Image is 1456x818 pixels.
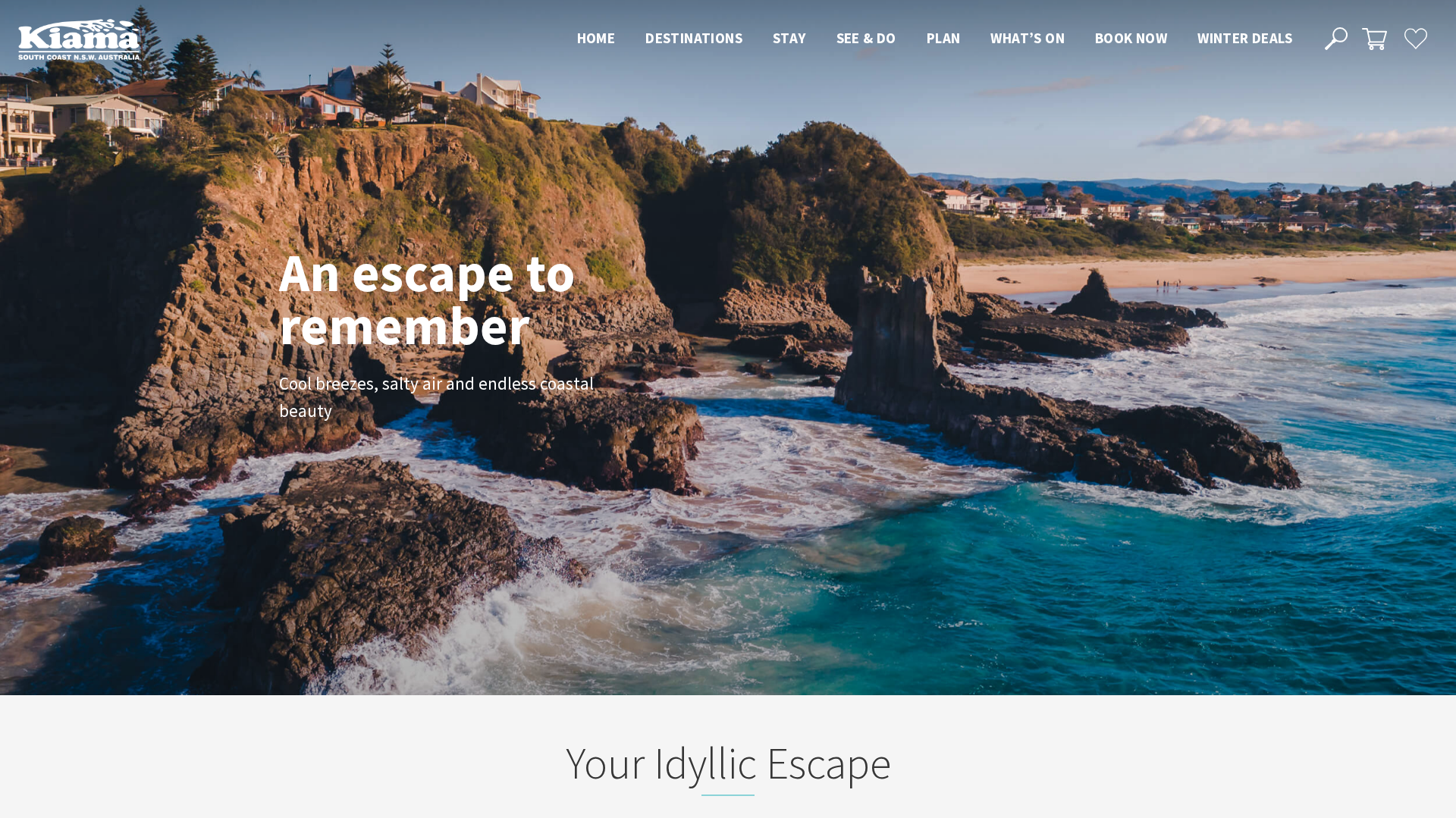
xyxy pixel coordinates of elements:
h2: Your Idyllic Escape [431,737,1025,796]
span: Plan [927,29,961,47]
span: Stay [773,29,806,47]
nav: Main Menu [562,27,1307,52]
span: Destinations [645,29,742,47]
span: Book now [1095,29,1167,47]
span: See & Do [836,29,896,47]
span: What’s On [990,29,1065,47]
img: Kiama Logo [18,18,140,60]
span: Home [577,29,616,47]
span: Winter Deals [1197,29,1292,47]
h1: An escape to remember [279,246,696,352]
p: Cool breezes, salty air and endless coastal beauty [279,370,620,426]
